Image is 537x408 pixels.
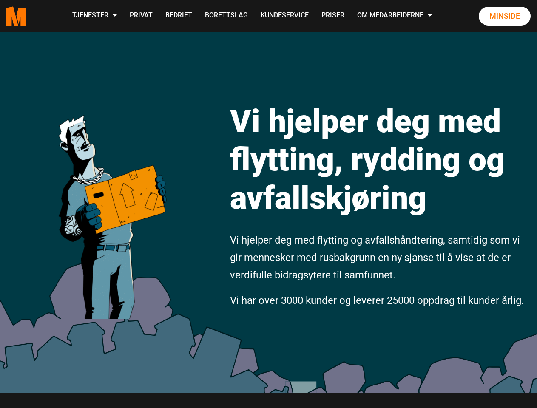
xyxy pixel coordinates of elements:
[199,1,254,31] a: Borettslag
[254,1,315,31] a: Kundeservice
[66,1,123,31] a: Tjenester
[479,7,531,25] a: Minside
[159,1,199,31] a: Bedrift
[351,1,438,31] a: Om Medarbeiderne
[230,102,531,217] h1: Vi hjelper deg med flytting, rydding og avfallskjøring
[230,295,524,306] span: Vi har over 3000 kunder og leverer 25000 oppdrag til kunder årlig.
[315,1,351,31] a: Priser
[51,83,173,319] img: medarbeiderne man icon optimized
[230,234,520,281] span: Vi hjelper deg med flytting og avfallshåndtering, samtidig som vi gir mennesker med rusbakgrunn e...
[123,1,159,31] a: Privat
